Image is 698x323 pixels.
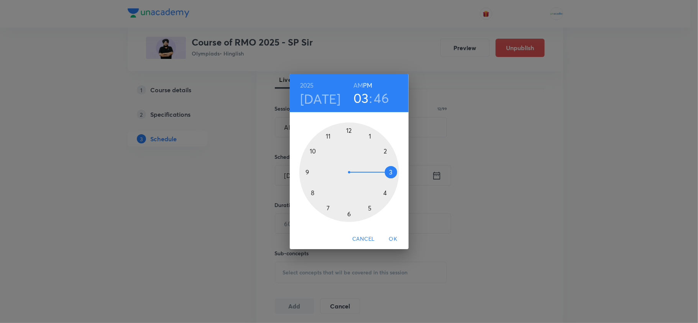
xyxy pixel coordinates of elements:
[352,234,374,244] span: Cancel
[300,91,341,107] button: [DATE]
[381,232,406,246] button: OK
[374,90,389,106] button: 46
[353,90,369,106] button: 03
[349,232,378,246] button: Cancel
[353,80,363,91] button: AM
[369,90,372,106] h3: :
[384,234,402,244] span: OK
[363,80,372,91] button: PM
[300,80,314,91] button: 2025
